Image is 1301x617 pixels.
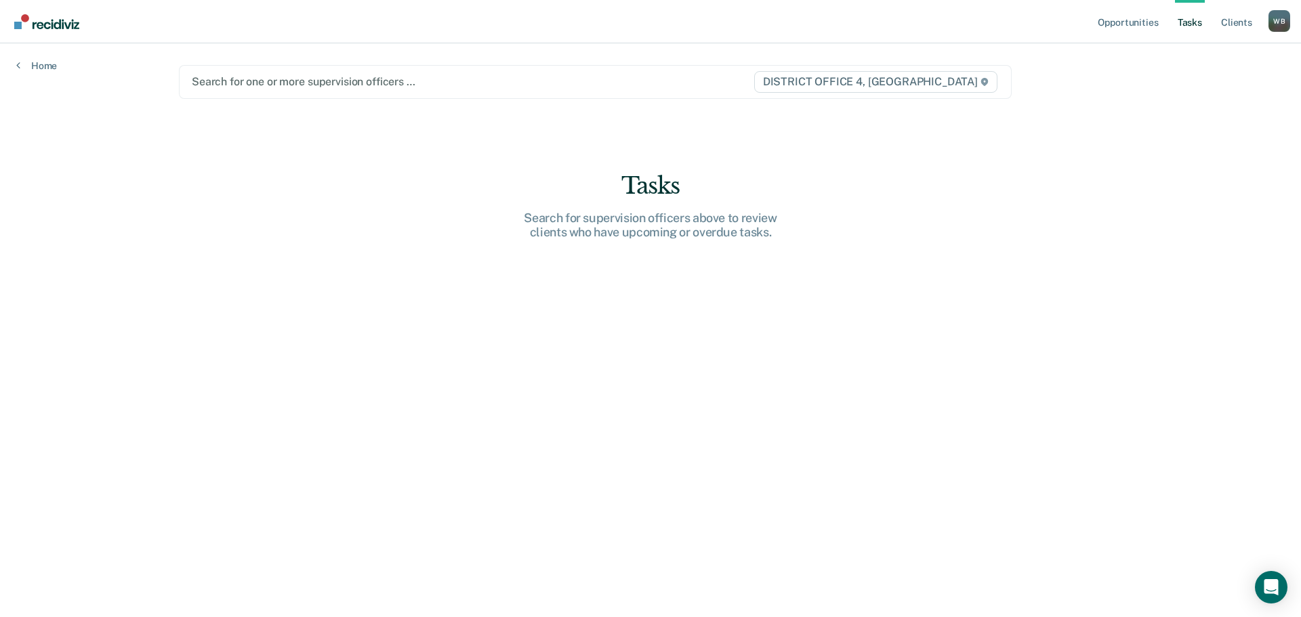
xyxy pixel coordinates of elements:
[754,71,997,93] span: DISTRICT OFFICE 4, [GEOGRAPHIC_DATA]
[16,60,57,72] a: Home
[434,172,867,200] div: Tasks
[1268,10,1290,32] button: Profile dropdown button
[1255,571,1287,603] div: Open Intercom Messenger
[434,211,867,240] div: Search for supervision officers above to review clients who have upcoming or overdue tasks.
[14,14,79,29] img: Recidiviz
[1268,10,1290,32] div: W B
